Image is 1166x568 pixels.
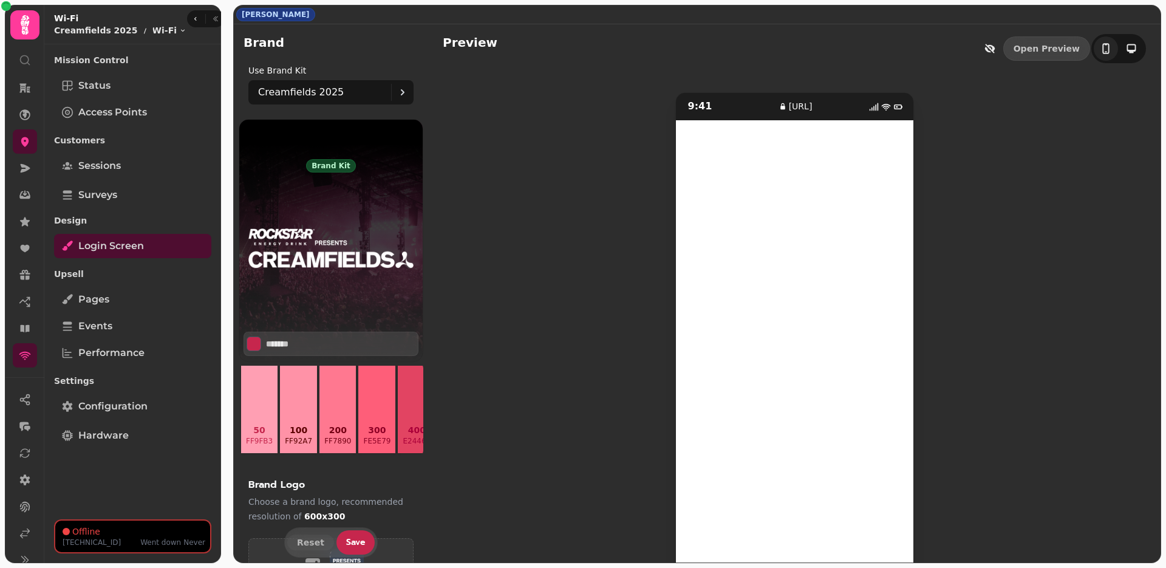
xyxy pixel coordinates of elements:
button: Select color [247,337,261,351]
p: [TECHNICAL_ID] [63,538,121,547]
span: Pages [78,292,109,307]
p: 100 [285,424,312,436]
p: 300 [363,424,390,436]
span: Performance [78,346,145,360]
span: Never [183,538,205,547]
span: Went down [140,538,181,547]
a: Login screen [54,234,211,258]
a: Access Points [54,100,211,125]
p: Choose a brand logo, recommended resolution of [248,494,414,524]
button: toggle-phone [1094,36,1118,61]
p: 9:41 [688,99,750,114]
p: e24462 [403,436,431,446]
p: Settings [54,370,211,392]
button: 200ff7890 [319,366,356,453]
p: 50 [246,424,273,436]
img: aHR0cHM6Ly9maWxlcy5zdGFtcGVkZS5haS8zMjlhYmI1NC04YmFmLTRiMTUtODAwYi1kNjVhYzFiY2Y5M2MvbWVkaWEvMmM3N... [239,173,423,324]
p: ff9fb3 [246,436,273,446]
b: 600x300 [304,512,345,521]
span: Login screen [78,239,144,253]
label: Use Brand Kit [248,66,306,75]
h2: Brand [244,34,284,51]
h2: Preview [443,34,497,63]
p: Mission Control [54,49,211,71]
a: Configuration [54,394,211,419]
p: 200 [324,424,351,436]
p: fe5e79 [363,436,390,446]
div: Brand kit [306,159,356,173]
button: 50ff9fb3 [241,366,278,453]
span: Status [78,78,111,93]
button: Reset [287,535,334,550]
a: Surveys [54,183,211,207]
p: Upsell [54,263,211,285]
span: Hardware [78,428,129,443]
button: toggle-phone [1119,36,1144,61]
a: Events [54,314,211,338]
a: Status [54,74,211,98]
a: Open Preview [1003,36,1090,61]
div: Select color [244,332,418,356]
p: Customers [54,129,211,151]
button: 100ff92a7 [280,366,317,453]
div: [PERSON_NAME] [236,8,315,21]
a: Performance [54,341,211,365]
p: Offline [72,525,100,538]
span: Reset [297,538,324,547]
button: Save [336,530,375,555]
a: Hardware [54,423,211,448]
button: Offline[TECHNICAL_ID]Went downNever [54,519,211,553]
span: Sessions [78,159,121,173]
p: Creamfields 2025 [258,85,344,100]
a: Pages [54,287,211,312]
span: Configuration [78,399,148,414]
span: Access Points [78,105,147,120]
button: 400e24462 [398,366,435,453]
span: Surveys [78,188,117,202]
p: [URL] [789,100,813,112]
span: Save [346,538,365,547]
nav: Tabs [44,44,221,519]
p: ff7890 [324,436,351,446]
a: Sessions [54,154,211,178]
p: ff92a7 [285,436,312,446]
h3: Brand logo [248,477,414,492]
p: Design [54,210,211,231]
span: Events [78,319,112,334]
button: 300fe5e79 [358,366,395,453]
p: 400 [403,424,431,436]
